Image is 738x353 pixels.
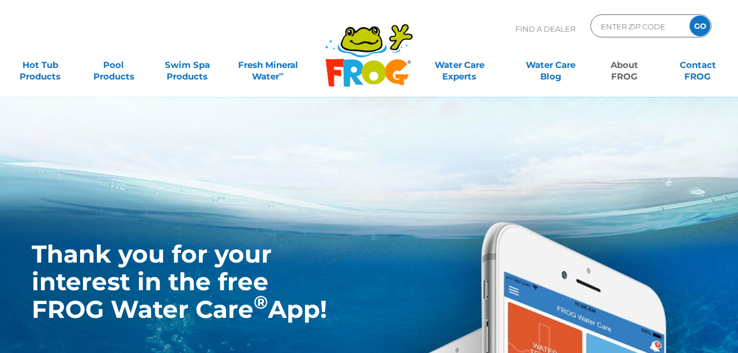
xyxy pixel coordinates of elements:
a: Fresh MineralWater∞ [232,54,304,77]
a: PoolProducts [85,54,142,77]
input: Zip Code Form [600,18,677,35]
input: GO [690,16,710,36]
a: Hot TubProducts [12,54,69,77]
sup: ∞ [279,70,284,78]
a: AboutFROG [596,54,653,77]
sup: ® [254,291,268,313]
a: Water CareBlog [522,54,579,77]
h1: Thank you for your interest in the free FROG Water Care App! [32,240,334,323]
a: Swim SpaProducts [159,54,216,77]
a: ContactFROG [669,54,726,77]
a: Water CareExperts [413,54,506,77]
p: Find A Dealer [515,14,575,43]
